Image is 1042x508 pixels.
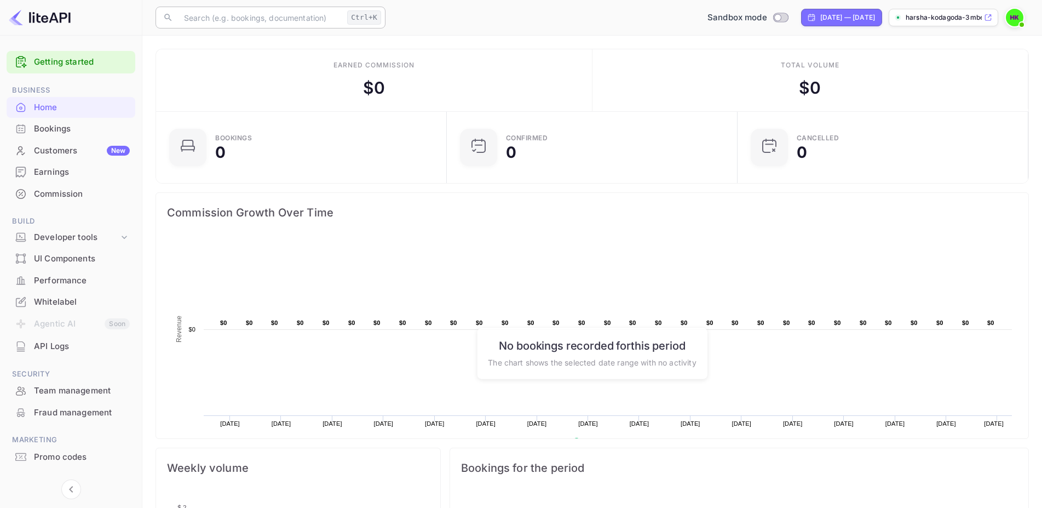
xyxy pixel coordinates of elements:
[271,319,278,326] text: $0
[9,9,71,26] img: LiteAPI logo
[272,420,291,427] text: [DATE]
[7,140,135,161] a: CustomersNew
[7,292,135,313] div: Whitelabel
[7,84,135,96] span: Business
[34,101,130,114] div: Home
[630,420,649,427] text: [DATE]
[7,447,135,467] a: Promo codes
[34,56,130,69] a: Getting started
[584,438,612,446] text: Revenue
[34,340,130,353] div: API Logs
[34,407,130,419] div: Fraud management
[7,97,135,118] div: Home
[220,420,240,427] text: [DATE]
[7,162,135,183] div: Earnings
[34,166,130,179] div: Earnings
[834,319,841,326] text: $0
[7,51,135,73] div: Getting started
[348,319,355,326] text: $0
[34,253,130,265] div: UI Components
[604,319,611,326] text: $0
[7,402,135,423] a: Fraud management
[177,7,343,28] input: Search (e.g. bookings, documentation)
[578,319,585,326] text: $0
[7,336,135,357] div: API Logs
[297,319,304,326] text: $0
[707,12,767,24] span: Sandbox mode
[34,451,130,464] div: Promo codes
[399,319,406,326] text: $0
[506,135,548,141] div: Confirmed
[7,380,135,401] a: Team management
[7,184,135,204] a: Commission
[167,459,429,477] span: Weekly volume
[7,97,135,117] a: Home
[34,231,119,244] div: Developer tools
[860,319,867,326] text: $0
[7,184,135,205] div: Commission
[527,319,534,326] text: $0
[757,319,764,326] text: $0
[476,420,496,427] text: [DATE]
[7,270,135,292] div: Performance
[450,319,457,326] text: $0
[34,296,130,309] div: Whitelabel
[373,319,381,326] text: $0
[7,162,135,182] a: Earnings
[323,319,330,326] text: $0
[323,420,342,427] text: [DATE]
[7,118,135,139] a: Bookings
[246,319,253,326] text: $0
[984,420,1004,427] text: [DATE]
[425,319,432,326] text: $0
[681,420,700,427] text: [DATE]
[7,248,135,270] div: UI Components
[911,319,918,326] text: $0
[34,145,130,157] div: Customers
[936,319,943,326] text: $0
[7,270,135,290] a: Performance
[962,319,969,326] text: $0
[703,12,792,24] div: Switch to Production mode
[655,319,662,326] text: $0
[461,459,1017,477] span: Bookings for the period
[629,319,636,326] text: $0
[7,118,135,140] div: Bookings
[215,135,252,141] div: Bookings
[885,319,892,326] text: $0
[799,76,821,100] div: $ 0
[220,319,227,326] text: $0
[732,420,751,427] text: [DATE]
[425,420,445,427] text: [DATE]
[34,385,130,397] div: Team management
[167,204,1017,221] span: Commission Growth Over Time
[783,420,803,427] text: [DATE]
[820,13,875,22] div: [DATE] — [DATE]
[374,420,394,427] text: [DATE]
[34,123,130,135] div: Bookings
[7,368,135,380] span: Security
[34,275,130,287] div: Performance
[333,60,415,70] div: Earned commission
[732,319,739,326] text: $0
[347,10,381,25] div: Ctrl+K
[7,434,135,446] span: Marketing
[7,248,135,269] a: UI Components
[188,326,195,333] text: $0
[906,13,982,22] p: harsha-kodagoda-3mbe3....
[552,319,560,326] text: $0
[34,188,130,201] div: Commission
[987,319,994,326] text: $0
[1006,9,1023,26] img: Harsha Kodagoda
[488,339,696,352] h6: No bookings recorded for this period
[215,145,226,160] div: 0
[7,380,135,402] div: Team management
[527,420,547,427] text: [DATE]
[107,146,130,156] div: New
[7,292,135,312] a: Whitelabel
[363,76,385,100] div: $ 0
[936,420,956,427] text: [DATE]
[681,319,688,326] text: $0
[801,9,882,26] div: Click to change the date range period
[706,319,713,326] text: $0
